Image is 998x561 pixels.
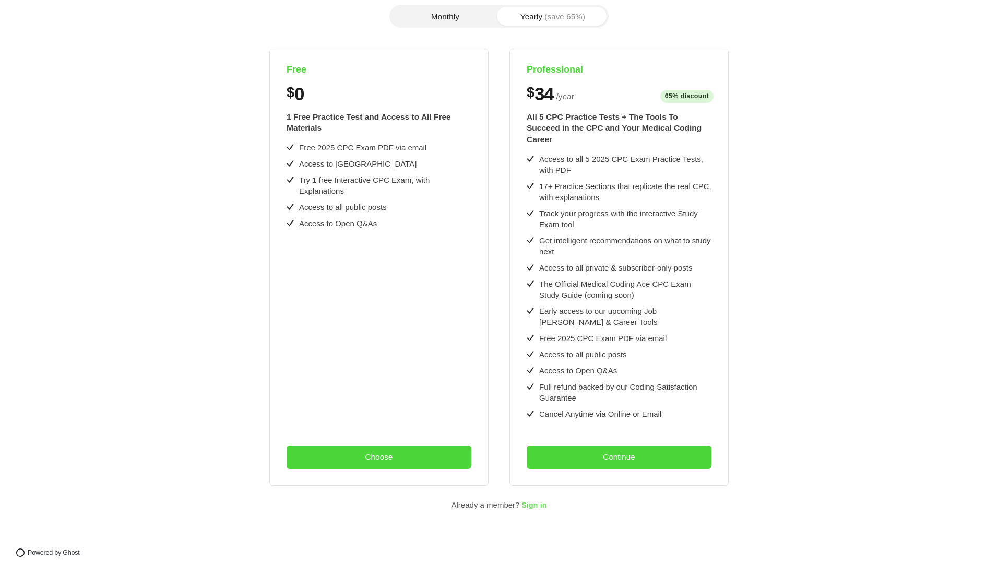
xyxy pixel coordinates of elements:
button: Monthly [391,7,499,26]
div: Track your progress with the interactive Study Exam tool [539,208,711,230]
div: Try 1 free Interactive CPC Exam, with Explanations [299,174,471,196]
div: Get intelligent recommendations on what to study next [539,235,711,257]
span: 0 [294,85,304,103]
h4: Professional [527,64,711,76]
div: Already a member? [452,498,520,512]
div: Access to all public posts [299,202,387,213]
div: Access to [GEOGRAPHIC_DATA] [299,158,417,169]
div: Access to all public posts [539,349,627,360]
button: Sign in [521,498,546,512]
span: / year [556,90,574,103]
a: Powered by Ghost [13,545,89,560]
div: Access to Open Q&As [539,365,617,376]
div: Access to all private & subscriber-only posts [539,262,692,273]
span: (save 65%) [544,13,585,20]
span: 65% discount [660,90,714,103]
button: Choose [287,446,471,469]
div: Free 2025 CPC Exam PDF via email [539,333,667,344]
button: Continue [527,446,711,469]
div: Full refund backed by our Coding Satisfaction Guarantee [539,381,711,403]
button: Yearly(save 65%) [499,7,607,26]
div: Access to Open Q&As [299,218,377,229]
div: The Official Medical Coding Ace CPC Exam Study Guide (coming soon) [539,278,711,300]
div: Free 2025 CPC Exam PDF via email [299,142,426,153]
span: $ [287,85,294,101]
span: $ [527,85,534,101]
div: Cancel Anytime via Online or Email [539,408,661,419]
div: 1 Free Practice Test and Access to All Free Materials [287,111,471,134]
div: All 5 CPC Practice Tests + The Tools To Succeed in the CPC and Your Medical Coding Career [527,111,711,145]
div: Early access to our upcoming Job [PERSON_NAME] & Career Tools [539,306,711,328]
div: Access to all 5 2025 CPC Exam Practice Tests, with PDF [539,154,711,176]
h4: Free [287,64,471,76]
span: 34 [534,85,553,103]
span: Sign in [521,501,546,510]
div: 17+ Practice Sections that replicate the real CPC, with explanations [539,181,711,203]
